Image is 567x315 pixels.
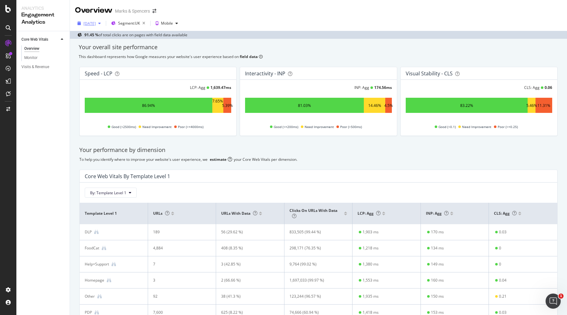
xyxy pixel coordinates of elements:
[79,146,558,154] div: Your performance by dimension
[526,103,537,108] div: 5.46%
[153,245,205,251] div: 4,884
[79,43,558,51] div: Your overall site performance
[546,294,561,309] iframe: Intercom live chat
[460,103,473,108] div: 83.22%
[83,21,96,26] div: [DATE]
[289,245,341,251] div: 298,171 (76.35 %)
[221,245,273,251] div: 408 (8.35 %)
[85,229,92,235] div: DLP
[363,229,379,235] div: 1,903 ms
[24,45,65,52] a: Overview
[406,70,453,77] div: Visual Stability - CLS
[374,85,392,90] div: 174.56 ms
[426,211,449,216] span: INP: Agg
[368,103,381,108] div: 14.46%
[24,55,65,61] a: Monitor
[354,85,369,90] div: INP: Agg
[75,5,112,16] div: Overview
[221,277,273,283] div: 2 (66.66 %)
[537,103,550,108] div: 11.31%
[85,211,141,216] span: Template Level 1
[210,85,231,90] div: 1,639.47 ms
[462,123,491,131] span: Need Improvement
[431,245,444,251] div: 134 ms
[363,261,379,267] div: 1,380 ms
[305,123,334,131] span: Need Improvement
[90,190,126,195] span: By: Template Level 1
[79,157,558,162] div: To help you identify where to improve your website's user experience, we your Core Web Vitals per...
[109,18,148,28] button: Segment:UK
[289,229,341,235] div: 833,505 (99.44 %)
[21,64,65,70] a: Visits & Revenue
[499,277,507,283] div: 0.04
[431,294,444,299] div: 150 ms
[210,157,226,162] div: estimate
[298,103,311,108] div: 81.03%
[221,211,257,216] span: URLs with data
[498,123,518,131] span: Poor (>=0.25)
[24,45,39,52] div: Overview
[21,64,49,70] div: Visits & Revenue
[499,229,507,235] div: 0.03
[84,32,187,38] div: of total clicks are on pages with field data available
[112,123,136,131] span: Good (<2500ms)
[153,229,205,235] div: 189
[178,123,203,131] span: Poor (>=4000ms)
[438,123,456,131] span: Good (<0.1)
[85,70,112,77] div: Speed - LCP
[152,9,156,13] div: arrow-right-arrow-left
[21,5,65,11] div: Analytics
[21,36,48,43] div: Core Web Vitals
[118,20,140,26] span: Segment: UK
[85,173,170,179] div: Core Web Vitals By Template Level 1
[24,55,37,61] div: Monitor
[499,261,501,267] div: 0
[190,85,205,90] div: LCP: Agg
[221,261,273,267] div: 3 (42.85 %)
[153,277,205,283] div: 3
[85,294,95,299] div: Other
[85,245,99,251] div: FoodCat
[384,103,393,108] div: 4.5%
[240,54,258,59] b: field data
[289,208,337,219] span: Clicks on URLs with data
[289,277,341,283] div: 1,697,033 (99.97 %)
[431,229,444,235] div: 170 ms
[340,123,362,131] span: Poor (>500ms)
[363,245,379,251] div: 1,218 ms
[153,294,205,299] div: 92
[358,211,381,216] span: LCP: Agg
[85,261,109,267] div: Help+Support
[274,123,298,131] span: Good (<=200ms)
[545,85,552,90] div: 0.06
[85,188,137,198] button: By: Template Level 1
[21,11,65,26] div: Engagement Analytics
[431,261,444,267] div: 149 ms
[289,261,341,267] div: 9,764 (99.02 %)
[289,294,341,299] div: 123,244 (96.57 %)
[142,123,172,131] span: Need Improvement
[153,261,205,267] div: 7
[142,103,155,108] div: 86.94%
[75,18,103,28] button: [DATE]
[499,294,507,299] div: 0.21
[153,18,180,28] button: Mobile
[431,277,444,283] div: 160 ms
[494,211,517,216] span: CLS: Agg
[363,294,379,299] div: 1,935 ms
[499,245,501,251] div: 0
[21,36,59,43] a: Core Web Vitals
[115,8,150,14] div: Marks & Spencers
[222,103,233,108] div: 5.39%
[558,294,564,299] span: 1
[245,70,285,77] div: Interactivity - INP
[363,277,379,283] div: 1,553 ms
[212,98,223,112] div: 7.65%
[84,32,99,38] b: 91.45 %
[524,85,540,90] div: CLS: Agg
[221,229,273,235] div: 56 (29.62 %)
[161,21,173,25] div: Mobile
[153,211,169,216] span: URLs
[85,277,104,283] div: Homepage
[221,294,273,299] div: 38 (41.3 %)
